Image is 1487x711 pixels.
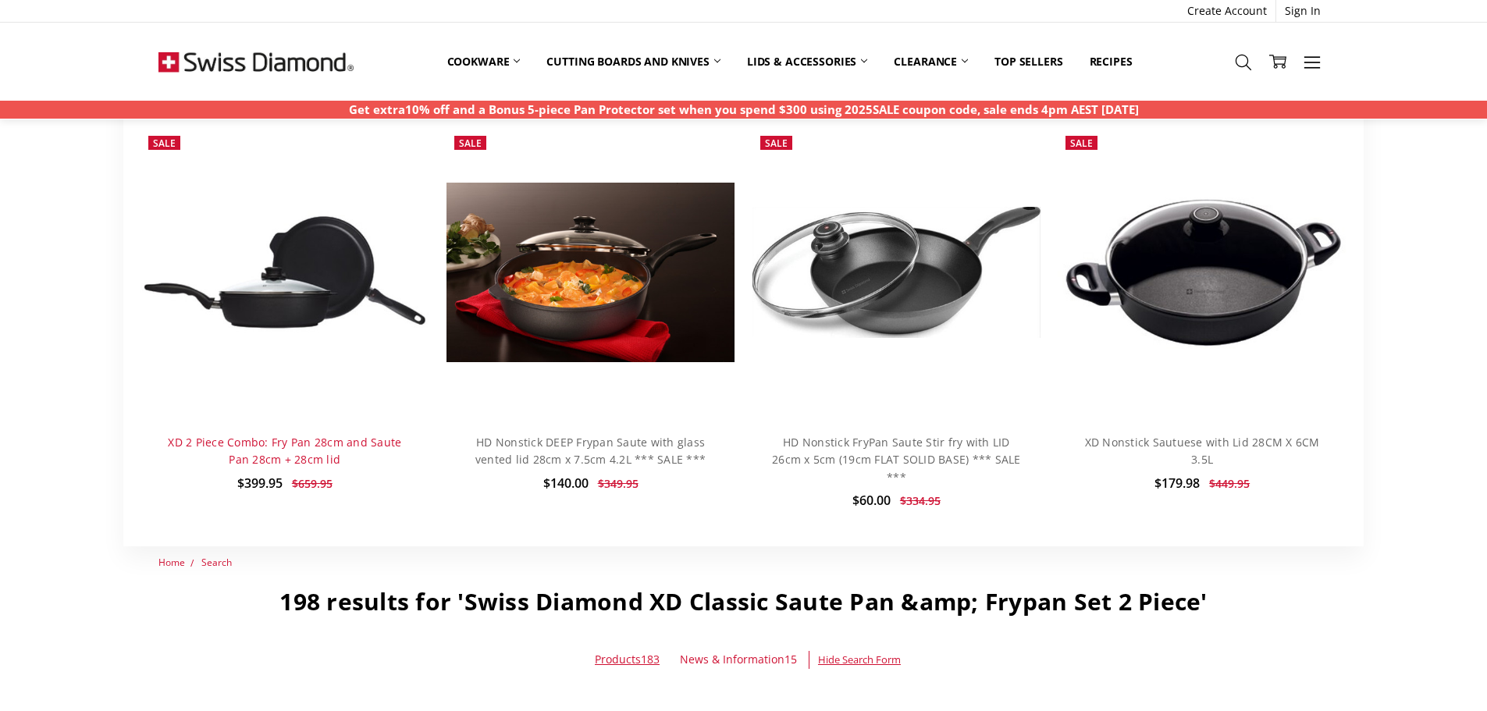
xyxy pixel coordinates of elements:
[1076,44,1146,79] a: Recipes
[475,435,706,467] a: HD Nonstick DEEP Frypan Saute with glass vented lid 28cm x 7.5cm 4.2L *** SALE ***
[680,651,797,668] a: News & Information15
[641,652,660,667] span: 183
[543,475,589,492] span: $140.00
[734,44,880,79] a: Lids & Accessories
[158,587,1329,617] h1: 198 results for 'Swiss Diamond XD Classic Saute Pan &amp; Frypan Set 2 Piece'
[1058,193,1346,352] img: XD Nonstick Sautuese with Lid 28CM X 6CM 3.5L
[237,475,283,492] span: $399.95
[900,493,941,508] span: $334.95
[595,652,660,667] a: Products183
[772,435,1021,485] a: HD Nonstick FryPan Saute Stir fry with LID 26cm x 5cm (19cm FLAT SOLID BASE) *** SALE ***
[153,137,176,150] span: Sale
[168,435,401,467] a: XD 2 Piece Combo: Fry Pan 28cm and Saute Pan 28cm + 28cm lid
[765,137,788,150] span: Sale
[201,556,232,569] a: Search
[818,651,901,668] a: Hide Search Form
[752,207,1041,339] img: HD Nonstick FryPan Saute Stir fry with LID 26cm x 5cm (19cm FLAT SOLID BASE) *** SALE ***
[158,556,185,569] a: Home
[292,476,333,491] span: $659.95
[852,492,891,509] span: $60.00
[434,44,534,79] a: Cookware
[1209,476,1250,491] span: $449.95
[818,652,901,668] span: Hide Search Form
[784,652,797,667] span: 15
[446,183,735,362] img: HD Nonstick DEEP Frypan Saute with glass vented lid 28cm x 7.5cm 4.2L *** SALE ***
[459,137,482,150] span: Sale
[981,44,1076,79] a: Top Sellers
[1154,475,1200,492] span: $179.98
[598,476,639,491] span: $349.95
[1085,435,1320,467] a: XD Nonstick Sautuese with Lid 28CM X 6CM 3.5L
[141,211,429,333] img: XD 2 Piece Combo: Fry Pan 28cm and Saute Pan 28cm + 28cm lid
[533,44,734,79] a: Cutting boards and knives
[158,23,354,101] img: Free Shipping On Every Order
[1070,137,1093,150] span: Sale
[349,101,1139,119] p: Get extra10% off and a Bonus 5-piece Pan Protector set when you spend $300 using 2025SALE coupon ...
[880,44,981,79] a: Clearance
